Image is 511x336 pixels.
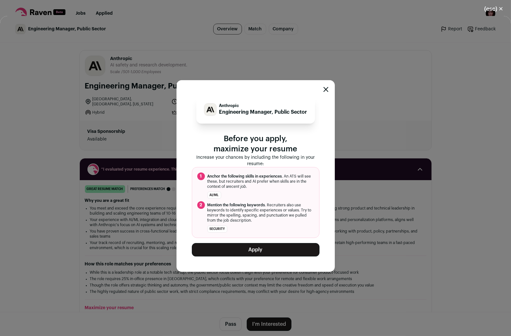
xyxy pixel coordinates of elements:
li: security [207,225,227,233]
span: 1 [197,172,205,180]
button: Close modal [477,2,511,16]
span: . An ATS will see these, but recruiters and AI prefer when skills are in the context of a [207,174,314,189]
span: Anchor the following skills in experiences [207,174,282,178]
button: Apply [192,243,319,256]
span: Mention the following keywords [207,203,265,207]
i: recent job. [228,185,247,188]
p: Anthropic [219,103,307,108]
p: Engineering Manager, Public Sector [219,108,307,116]
button: Close modal [323,87,328,92]
img: a75b2e59f8a5b5fa483d7e68a8705b70933a5476758dbd77b7678347d5823dfd.jpg [204,103,216,116]
p: Before you apply, maximize your resume [192,134,319,154]
li: AI/ML [207,192,221,199]
span: 2 [197,201,205,209]
span: . Recruiters also use keywords to identify specific experiences or values. Try to mirror the spel... [207,202,314,223]
p: Increase your chances by including the following in your resume: [192,154,319,167]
